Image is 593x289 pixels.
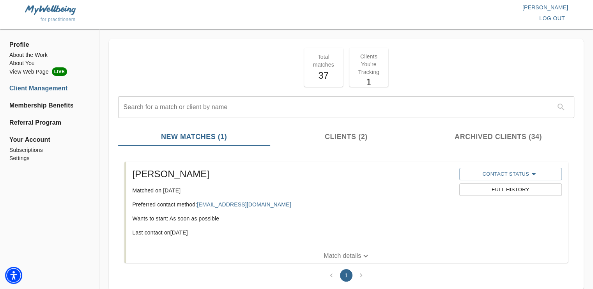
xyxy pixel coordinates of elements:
h5: 1 [354,76,384,88]
p: Preferred contact method: [133,201,453,208]
li: View Web Page [9,67,90,76]
button: Contact Status [459,168,562,180]
p: Clients You're Tracking [354,53,384,76]
a: Subscriptions [9,146,90,154]
button: page 1 [340,269,352,282]
span: Full History [463,185,558,194]
a: View Web PageLIVE [9,67,90,76]
p: Total matches [309,53,338,69]
a: About the Work [9,51,90,59]
button: Match details [126,249,568,263]
span: log out [539,14,565,23]
nav: pagination navigation [324,269,368,282]
a: Membership Benefits [9,101,90,110]
p: Wants to start: As soon as possible [133,215,453,222]
p: Last contact on [DATE] [133,229,453,236]
p: Matched on [DATE] [133,187,453,194]
span: Profile [9,40,90,49]
span: Your Account [9,135,90,144]
h5: 37 [309,69,338,82]
span: New Matches (1) [123,132,266,142]
a: Client Management [9,84,90,93]
span: LIVE [52,67,67,76]
button: Full History [459,183,562,196]
a: About You [9,59,90,67]
p: Match details [324,251,361,261]
a: [EMAIL_ADDRESS][DOMAIN_NAME] [197,201,291,208]
span: Clients (2) [275,132,418,142]
span: Archived Clients (34) [427,132,570,142]
a: Settings [9,154,90,162]
img: MyWellbeing [25,5,76,15]
a: Referral Program [9,118,90,127]
div: Accessibility Menu [5,267,22,284]
button: log out [536,11,568,26]
span: for practitioners [41,17,76,22]
span: Contact Status [463,169,558,179]
p: [PERSON_NAME] [297,4,568,11]
h5: [PERSON_NAME] [133,168,453,180]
